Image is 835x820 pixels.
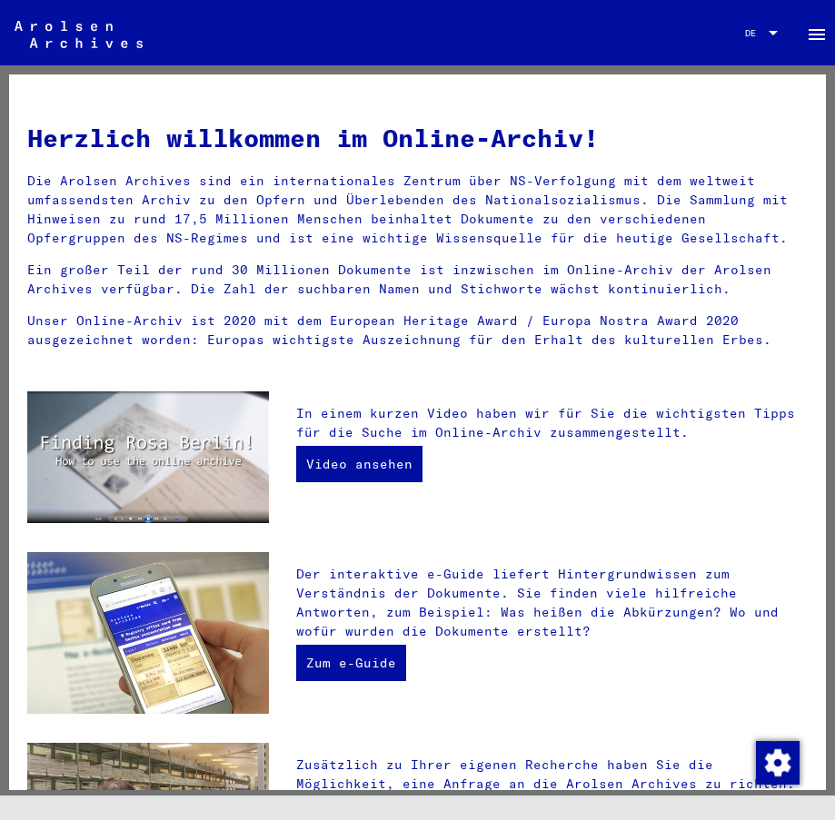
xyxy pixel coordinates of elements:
h1: Herzlich willkommen im Online-Archiv! [27,119,808,157]
mat-icon: Side nav toggle icon [806,24,828,45]
p: Ein großer Teil der rund 30 Millionen Dokumente ist inzwischen im Online-Archiv der Arolsen Archi... [27,261,808,299]
a: Video ansehen [296,446,422,482]
img: Zustimmung ändern [756,741,800,785]
p: Die Arolsen Archives sind ein internationales Zentrum über NS-Verfolgung mit dem weltweit umfasse... [27,172,808,248]
img: video.jpg [27,391,269,523]
span: DE [745,28,765,38]
img: eguide.jpg [27,552,269,714]
a: Zum e-Guide [296,645,406,681]
p: Der interaktive e-Guide liefert Hintergrundwissen zum Verständnis der Dokumente. Sie finden viele... [296,565,808,641]
p: Unser Online-Archiv ist 2020 mit dem European Heritage Award / Europa Nostra Award 2020 ausgezeic... [27,311,808,350]
button: Toggle sidenav [799,15,835,51]
img: Arolsen_neg.svg [15,21,143,48]
p: In einem kurzen Video haben wir für Sie die wichtigsten Tipps für die Suche im Online-Archiv zusa... [296,404,808,442]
